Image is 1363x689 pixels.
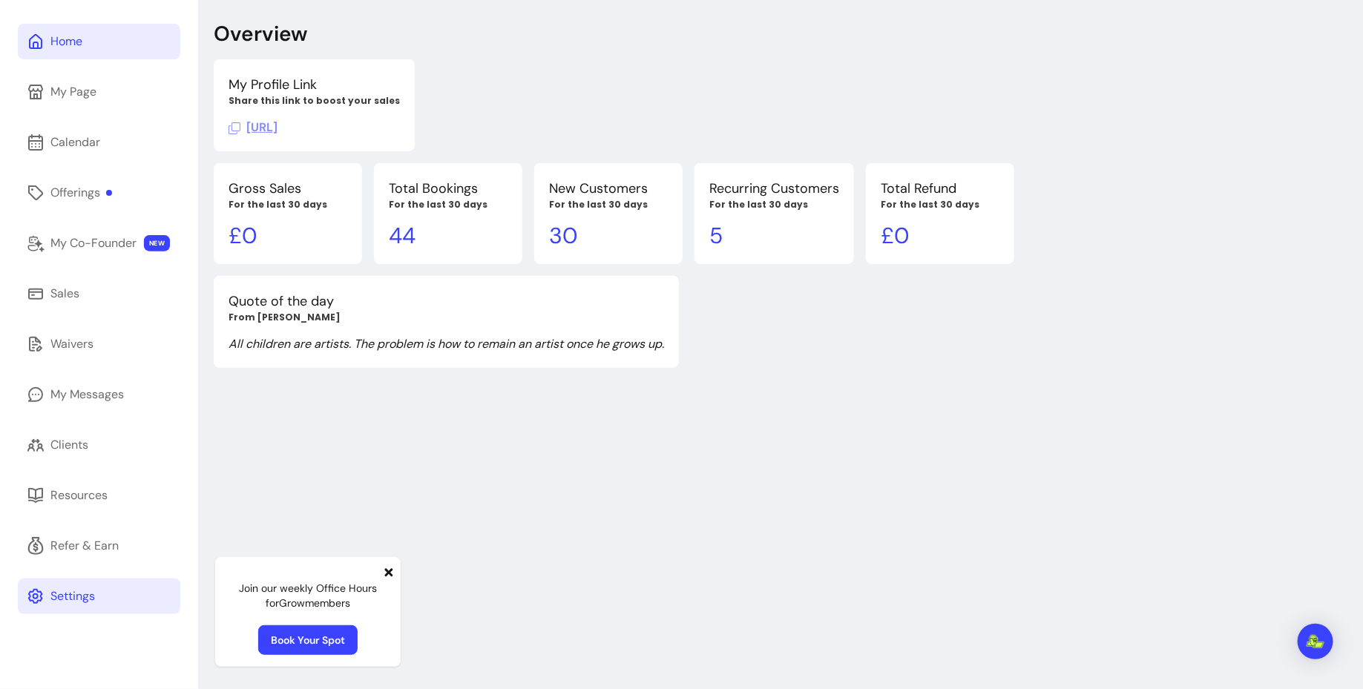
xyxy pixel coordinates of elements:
span: Click to copy [229,119,277,135]
div: Clients [50,436,88,454]
p: For the last 30 days [709,199,839,211]
a: My Page [18,74,180,110]
div: Calendar [50,133,100,151]
p: Total Bookings [389,178,508,199]
a: Refer & Earn [18,528,180,564]
p: For the last 30 days [549,199,668,211]
a: My Co-Founder NEW [18,225,180,261]
div: Refer & Earn [50,537,119,555]
div: Offerings [50,184,112,202]
a: Waivers [18,326,180,362]
p: £ 0 [881,222,999,249]
span: NEW [144,235,170,251]
div: My Co-Founder [50,234,137,252]
p: 5 [709,222,839,249]
p: For the last 30 days [229,199,347,211]
a: Calendar [18,125,180,160]
p: Join our weekly Office Hours for Grow members [227,581,389,610]
a: Clients [18,427,180,463]
p: £ 0 [229,222,347,249]
a: Home [18,24,180,59]
p: From [PERSON_NAME] [229,311,664,323]
div: Settings [50,587,95,605]
p: Recurring Customers [709,178,839,199]
p: All children are artists. The problem is how to remain an artist once he grows up. [229,335,664,353]
a: Sales [18,276,180,311]
p: 44 [389,222,508,249]
p: 30 [549,222,668,249]
a: Book Your Spot [258,625,358,655]
a: Settings [18,578,180,614]
p: Overview [214,21,307,47]
div: Open Intercom Messenger [1298,624,1333,659]
div: Waivers [50,335,93,353]
div: My Page [50,83,96,101]
a: Resources [18,478,180,513]
div: Sales [50,285,79,303]
p: New Customers [549,178,668,199]
div: My Messages [50,386,124,403]
p: Total Refund [881,178,999,199]
div: Resources [50,487,108,504]
a: Offerings [18,175,180,211]
p: For the last 30 days [389,199,508,211]
p: Quote of the day [229,291,664,311]
a: My Messages [18,377,180,412]
p: Gross Sales [229,178,347,199]
p: My Profile Link [229,74,400,95]
p: Share this link to boost your sales [229,95,400,107]
p: For the last 30 days [881,199,999,211]
div: Home [50,33,82,50]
